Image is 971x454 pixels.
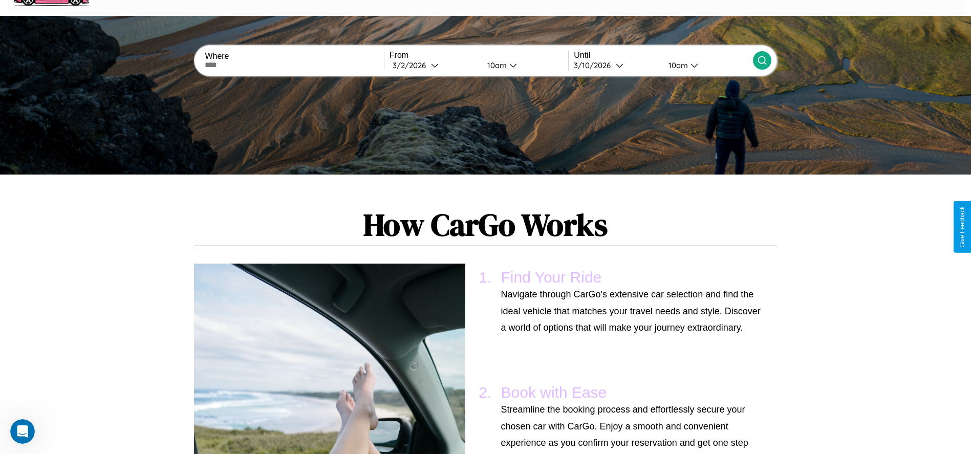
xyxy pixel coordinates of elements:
[496,264,767,341] li: Find Your Ride
[393,60,431,70] div: 3 / 2 / 2026
[390,51,568,60] label: From
[574,51,752,60] label: Until
[10,419,35,444] iframe: Intercom live chat
[482,60,509,70] div: 10am
[501,286,762,336] p: Navigate through CarGo's extensive car selection and find the ideal vehicle that matches your tra...
[205,52,383,61] label: Where
[959,206,966,248] div: Give Feedback
[663,60,691,70] div: 10am
[194,204,776,246] h1: How CarGo Works
[390,60,479,71] button: 3/2/2026
[660,60,753,71] button: 10am
[574,60,616,70] div: 3 / 10 / 2026
[479,60,569,71] button: 10am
